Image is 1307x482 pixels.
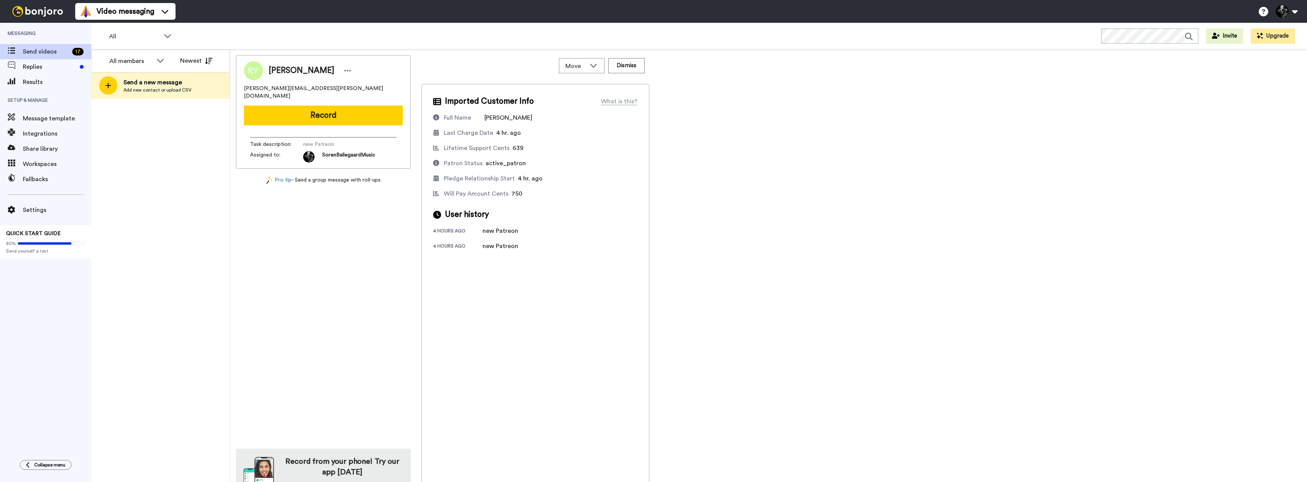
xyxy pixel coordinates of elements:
[513,145,524,151] span: 639
[511,191,522,197] span: 750
[601,97,638,106] div: What is this?
[565,62,586,71] span: Move
[303,141,375,148] span: new Patreon
[608,58,645,73] button: Dismiss
[174,53,218,68] button: Newest
[20,460,71,470] button: Collapse menu
[444,189,508,198] div: Will Pay Amount Cents
[269,65,334,76] span: [PERSON_NAME]
[250,141,303,148] span: Task description :
[236,176,411,184] div: - Send a group message with roll-ups
[109,57,153,66] div: All members
[250,151,303,163] span: Assigned to:
[6,240,16,247] span: 80%
[1206,28,1243,44] button: Invite
[445,209,489,220] span: User history
[484,115,532,121] span: [PERSON_NAME]
[244,61,263,80] img: Image of Reuben Yahsrael
[483,226,521,235] div: new Patreon
[518,175,543,182] span: 4 hr. ago
[23,175,91,184] span: Fallbacks
[123,87,191,93] span: Add new contact or upload CSV
[80,5,92,17] img: vm-color.svg
[483,242,521,251] div: new Patreon
[23,144,91,153] span: Share library
[444,144,510,153] div: Lifetime Support Cents
[303,151,315,163] img: ACg8ocKioJ4zSDOqaZDGWsq9aN2zSjiyc8JBm1SlYv5eRIkttos=s96-c
[444,113,471,122] div: Full Name
[34,462,65,468] span: Collapse menu
[23,129,91,138] span: Integrations
[496,130,521,136] span: 4 hr. ago
[444,128,493,137] div: Last Charge Date
[266,176,273,184] img: magic-wand.svg
[1251,28,1295,44] button: Upgrade
[433,243,483,251] div: 4 hours ago
[282,456,403,477] h4: Record from your phone! Try our app [DATE]
[6,231,61,236] span: QUICK START GUIDE
[23,47,69,56] span: Send videos
[266,176,291,184] a: Pro tip
[23,62,77,71] span: Replies
[23,77,91,87] span: Results
[97,6,154,17] span: Video messaging
[445,96,534,107] span: Imported Customer Info
[109,32,160,41] span: All
[23,114,91,123] span: Message template
[322,151,375,163] span: SorenBallegaardMusic
[23,205,91,215] span: Settings
[72,48,84,55] div: 17
[9,6,66,17] img: bj-logo-header-white.svg
[486,160,526,166] span: active_patron
[123,78,191,87] span: Send a new message
[6,248,85,254] span: Send yourself a test
[23,160,91,169] span: Workspaces
[433,228,483,235] div: 4 hours ago
[244,106,403,125] button: Record
[444,159,483,168] div: Patron Status
[244,85,403,100] span: [PERSON_NAME][EMAIL_ADDRESS][PERSON_NAME][DOMAIN_NAME]
[444,174,515,183] div: Pledge Relationship Start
